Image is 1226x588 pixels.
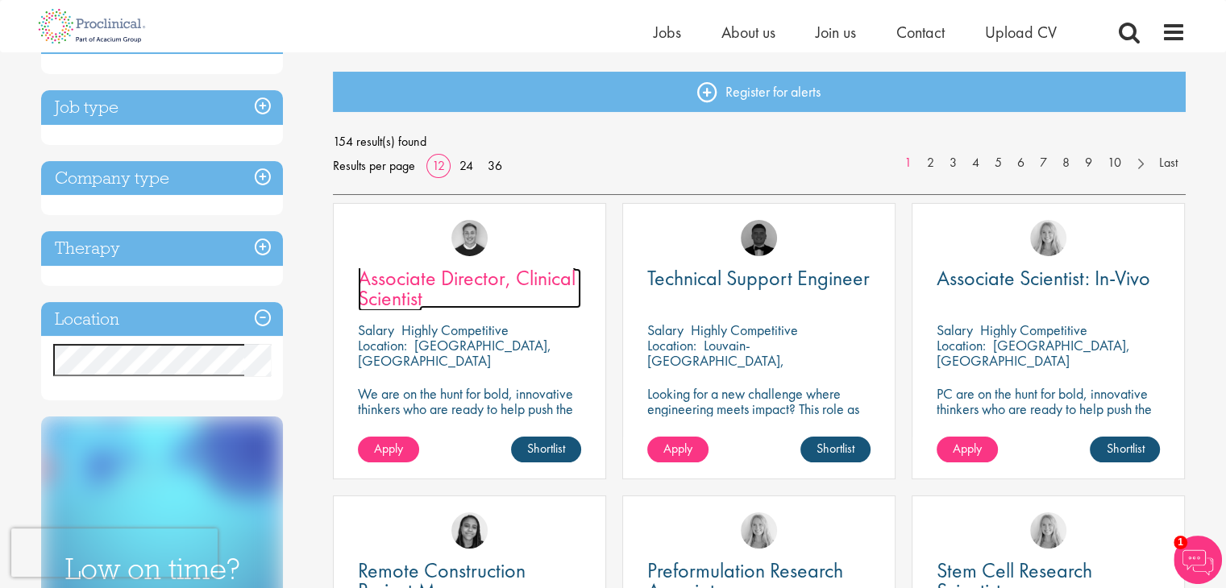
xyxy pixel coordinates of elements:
[451,512,488,549] img: Eloise Coly
[511,437,581,462] a: Shortlist
[358,336,407,354] span: Location:
[358,336,551,370] p: [GEOGRAPHIC_DATA], [GEOGRAPHIC_DATA]
[333,130,1186,154] span: 154 result(s) found
[358,386,581,447] p: We are on the hunt for bold, innovative thinkers who are ready to help push the boundaries of sci...
[1030,512,1066,549] img: Shannon Briggs
[401,321,509,339] p: Highly Competitive
[741,220,777,256] img: Tom Stables
[937,336,986,354] span: Location:
[953,440,982,457] span: Apply
[41,90,283,125] h3: Job type
[647,386,871,447] p: Looking for a new challenge where engineering meets impact? This role as Technical Support Engine...
[647,336,696,354] span: Location:
[654,22,681,43] a: Jobs
[454,157,479,174] a: 24
[741,512,777,549] img: Shannon Briggs
[937,437,998,462] a: Apply
[896,22,945,43] a: Contact
[1009,154,1033,172] a: 6
[333,72,1186,112] a: Register for alerts
[691,321,798,339] p: Highly Competitive
[1054,154,1078,172] a: 8
[426,157,451,174] a: 12
[374,440,403,457] span: Apply
[1099,154,1129,172] a: 10
[647,264,870,292] span: Technical Support Engineer
[800,437,871,462] a: Shortlist
[1032,154,1055,172] a: 7
[358,437,419,462] a: Apply
[1077,154,1100,172] a: 9
[937,336,1130,370] p: [GEOGRAPHIC_DATA], [GEOGRAPHIC_DATA]
[937,321,973,339] span: Salary
[1151,154,1186,172] a: Last
[647,268,871,288] a: Technical Support Engineer
[964,154,987,172] a: 4
[482,157,508,174] a: 36
[647,437,709,462] a: Apply
[1174,536,1187,549] span: 1
[41,161,283,196] h3: Company type
[721,22,775,43] a: About us
[937,386,1160,447] p: PC are on the hunt for bold, innovative thinkers who are ready to help push the boundaries of sci...
[451,220,488,256] img: Bo Forsen
[358,264,576,312] span: Associate Director, Clinical Scientist
[1030,220,1066,256] img: Shannon Briggs
[980,321,1087,339] p: Highly Competitive
[1174,536,1222,584] img: Chatbot
[937,268,1160,288] a: Associate Scientist: In-Vivo
[647,321,684,339] span: Salary
[937,264,1150,292] span: Associate Scientist: In-Vivo
[41,231,283,266] h3: Therapy
[987,154,1010,172] a: 5
[985,22,1057,43] a: Upload CV
[896,154,920,172] a: 1
[333,154,415,178] span: Results per page
[1090,437,1160,462] a: Shortlist
[11,528,218,577] iframe: reCAPTCHA
[919,154,942,172] a: 2
[358,268,581,308] a: Associate Director, Clinical Scientist
[647,336,784,385] p: Louvain-[GEOGRAPHIC_DATA], [GEOGRAPHIC_DATA]
[816,22,856,43] a: Join us
[65,553,259,585] h3: Low on time?
[663,440,692,457] span: Apply
[41,302,283,337] h3: Location
[941,154,965,172] a: 3
[358,321,394,339] span: Salary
